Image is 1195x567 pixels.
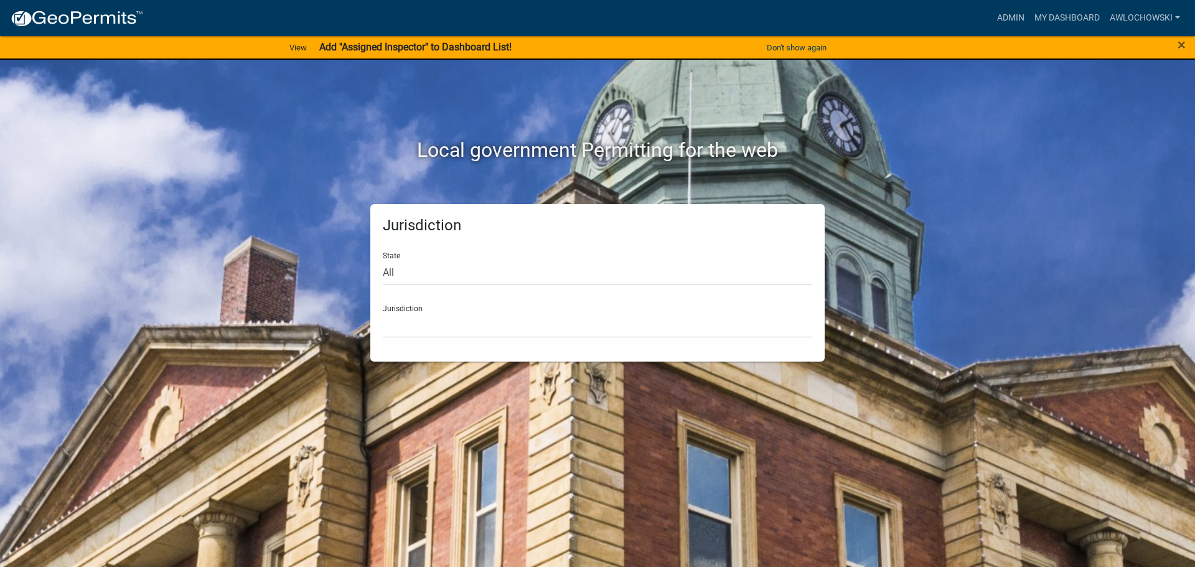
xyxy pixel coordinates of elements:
a: My Dashboard [1029,6,1105,30]
a: awlochowski [1105,6,1185,30]
a: View [284,37,312,58]
button: Close [1178,37,1186,52]
a: Admin [992,6,1029,30]
span: × [1178,36,1186,54]
h5: Jurisdiction [383,217,812,235]
strong: Add "Assigned Inspector" to Dashboard List! [319,41,512,53]
h2: Local government Permitting for the web [252,138,943,162]
button: Don't show again [762,37,832,58]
